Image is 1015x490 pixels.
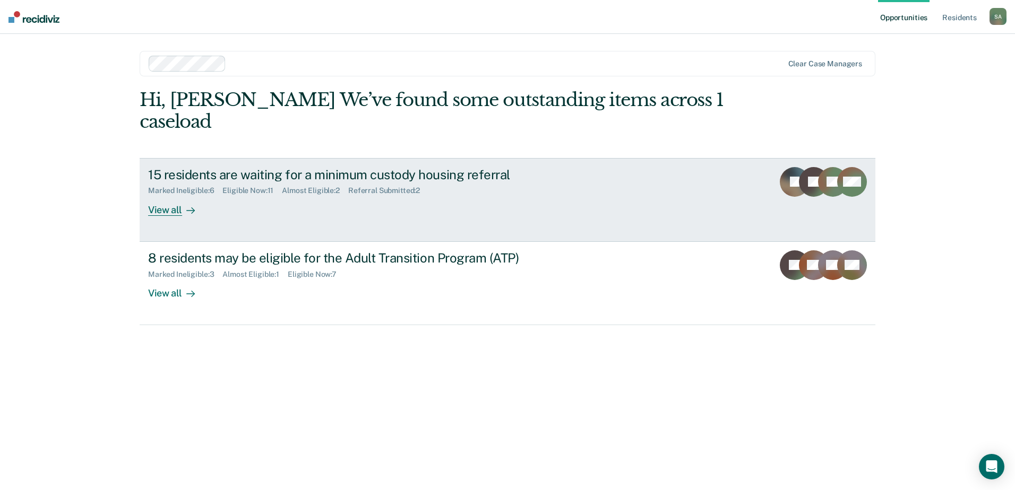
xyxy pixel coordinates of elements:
img: Recidiviz [8,11,59,23]
div: Almost Eligible : 1 [222,270,288,279]
div: 8 residents may be eligible for the Adult Transition Program (ATP) [148,250,521,266]
a: 8 residents may be eligible for the Adult Transition Program (ATP)Marked Ineligible:3Almost Eligi... [140,242,875,325]
div: Clear case managers [788,59,862,68]
div: Marked Ineligible : 6 [148,186,222,195]
div: Open Intercom Messenger [979,454,1004,479]
div: View all [148,278,208,299]
div: S A [990,8,1007,25]
button: SA [990,8,1007,25]
div: Eligible Now : 7 [288,270,345,279]
div: 15 residents are waiting for a minimum custody housing referral [148,167,521,182]
div: View all [148,195,208,216]
a: 15 residents are waiting for a minimum custody housing referralMarked Ineligible:6Eligible Now:11... [140,158,875,242]
div: Marked Ineligible : 3 [148,270,222,279]
div: Referral Submitted : 2 [348,186,428,195]
div: Almost Eligible : 2 [282,186,348,195]
div: Hi, [PERSON_NAME] We’ve found some outstanding items across 1 caseload [140,89,728,133]
div: Eligible Now : 11 [222,186,282,195]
